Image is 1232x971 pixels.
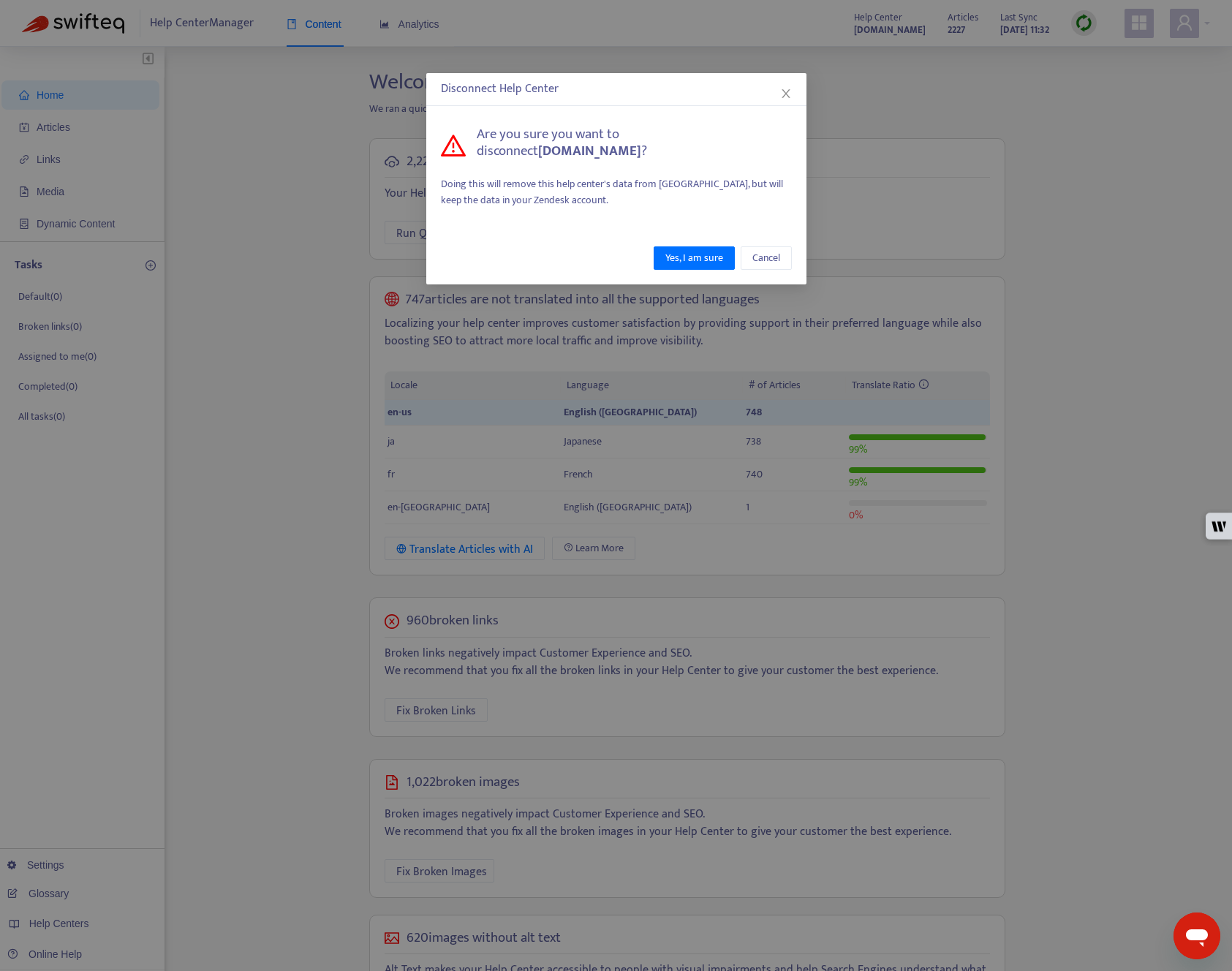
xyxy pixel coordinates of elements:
[477,126,792,159] h5: Are you sure you want to disconnect ?
[752,250,780,266] span: Cancel
[441,176,792,208] div: Doing this will remove this help center's data from [GEOGRAPHIC_DATA], but will keep the data in ...
[1174,913,1220,959] iframe: Button to launch messaging window
[441,133,466,158] span: warning
[741,246,792,270] button: Cancel
[538,140,641,162] b: [DOMAIN_NAME]
[778,86,794,102] button: Close
[441,80,792,98] div: Disconnect Help Center
[665,250,723,266] span: Yes, I am sure
[780,88,792,99] span: close
[654,246,735,270] button: Yes, I am sure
